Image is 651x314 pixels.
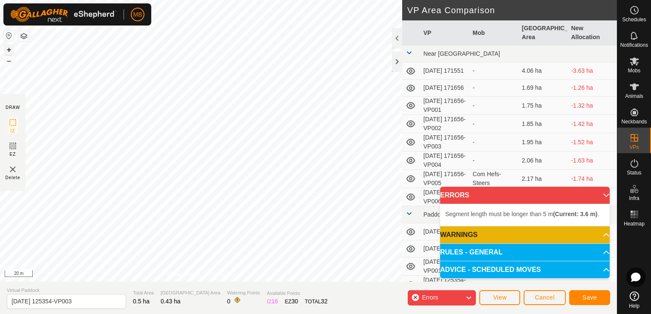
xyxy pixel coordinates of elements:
td: [DATE] 171656-VP001 [420,97,470,115]
span: Total Area [133,289,154,297]
td: 2.17 ha [518,170,568,188]
span: [GEOGRAPHIC_DATA] Area [161,289,220,297]
td: [DATE] 125354 [420,240,470,257]
td: 1.85 ha [518,115,568,133]
span: Cancel [535,294,555,301]
span: Notifications [620,43,648,48]
td: -1.74 ha [567,170,617,188]
img: VP [8,164,18,174]
button: + [4,45,14,55]
span: IZ [11,128,15,134]
span: ADVICE - SCHEDULED MOVES [440,266,541,273]
td: [DATE] 125354-VP002 [420,276,470,294]
span: Schedules [622,17,646,22]
span: Paddock 74 [423,211,455,218]
button: View [479,290,520,305]
h2: VP Area Comparison [407,5,617,15]
div: EZ [285,297,298,306]
b: (Current: 3.6 m) [553,211,597,217]
td: [DATE] 171656 [420,80,470,97]
td: [DATE] 171656-VP006 [420,188,470,206]
div: - [472,156,515,165]
span: EZ [10,151,16,157]
td: [DATE] 171656-VP004 [420,151,470,170]
p-accordion-header: RULES - GENERAL [440,244,610,261]
p-accordion-content: ERRORS [440,204,610,226]
span: Segment length must be longer than 5 m . [445,211,599,217]
span: MB [133,10,142,19]
button: Save [569,290,610,305]
td: [DATE] 171551 [420,63,470,80]
button: Map Layers [19,31,29,41]
div: - [472,120,515,128]
div: - [472,138,515,147]
span: 32 [321,298,328,305]
p-accordion-header: ERRORS [440,187,610,204]
span: Neckbands [621,119,647,124]
a: Help [617,288,651,312]
span: Heatmap [624,221,645,226]
span: Available Points [267,290,327,297]
span: 0 [227,298,230,305]
span: Errors [422,294,438,301]
td: [DATE] 171656-VP002 [420,115,470,133]
td: [DATE] 171656-VP005 [420,170,470,188]
div: Com Hefs-Steers [472,170,515,188]
span: View [493,294,507,301]
a: Privacy Policy [167,271,199,278]
div: - [472,66,515,75]
th: New Allocation [567,20,617,46]
span: WARNINGS [440,231,478,238]
td: -1.42 ha [567,115,617,133]
th: Mob [469,20,518,46]
p-accordion-header: WARNINGS [440,226,610,243]
td: 1.69 ha [518,80,568,97]
span: ERRORS [440,192,469,199]
div: - [472,83,515,92]
span: Mobs [628,68,640,73]
span: Status [627,170,641,175]
td: 4.06 ha [518,63,568,80]
span: Save [582,294,597,301]
img: Gallagher Logo [10,7,117,22]
span: 0.43 ha [161,298,181,305]
span: Virtual Paddock [7,287,126,294]
span: 16 [271,298,278,305]
p-accordion-header: ADVICE - SCHEDULED MOVES [440,261,610,278]
td: 1.75 ha [518,97,568,115]
div: TOTAL [305,297,328,306]
span: Infra [629,196,639,201]
span: 30 [291,298,298,305]
td: -3.63 ha [567,63,617,80]
span: Delete [6,174,20,181]
td: [DATE] 125218 [420,223,470,240]
span: Animals [625,94,643,99]
td: 1.95 ha [518,133,568,151]
span: RULES - GENERAL [440,249,503,256]
span: Help [629,303,639,308]
button: – [4,56,14,66]
td: [DATE] 171656-VP003 [420,133,470,151]
button: Reset Map [4,31,14,41]
div: - [472,101,515,110]
td: 2.06 ha [518,151,568,170]
td: -1.52 ha [567,133,617,151]
th: VP [420,20,470,46]
button: Cancel [524,290,566,305]
div: Stud R1 Heifers [472,280,515,289]
div: DRAW [6,104,20,111]
span: VPs [629,145,639,150]
td: -1.63 ha [567,151,617,170]
td: [DATE] 125354-VP001 [420,257,470,276]
span: 0.5 ha [133,298,150,305]
td: -1.32 ha [567,97,617,115]
span: Near [GEOGRAPHIC_DATA] [423,50,500,57]
span: Watering Points [227,289,260,297]
a: Contact Us [210,271,235,278]
div: IZ [267,297,278,306]
th: [GEOGRAPHIC_DATA] Area [518,20,568,46]
td: -1.26 ha [567,80,617,97]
